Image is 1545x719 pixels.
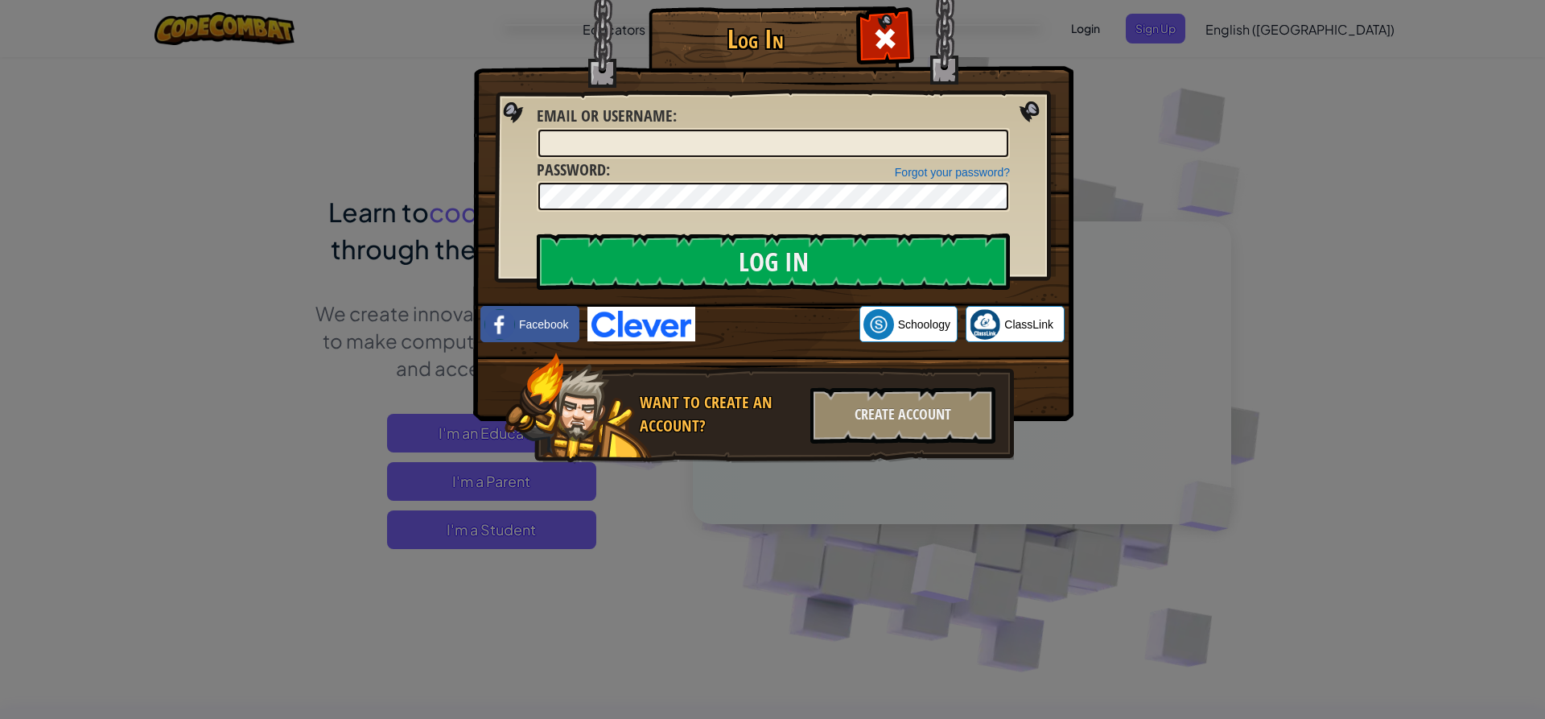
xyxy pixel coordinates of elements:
[653,25,858,53] h1: Log In
[640,391,801,437] div: Want to create an account?
[537,159,610,182] label: :
[898,316,950,333] span: Schoology
[519,316,568,333] span: Facebook
[537,159,606,180] span: Password
[895,166,1010,179] a: Forgot your password?
[537,105,673,126] span: Email or Username
[484,309,515,340] img: facebook_small.png
[1004,316,1053,333] span: ClassLink
[537,105,677,128] label: :
[537,233,1010,290] input: Log In
[587,307,695,341] img: clever-logo-blue.png
[970,309,1000,340] img: classlink-logo-small.png
[810,387,995,444] div: Create Account
[863,309,894,340] img: schoology.png
[695,307,859,342] iframe: Sign in with Google Button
